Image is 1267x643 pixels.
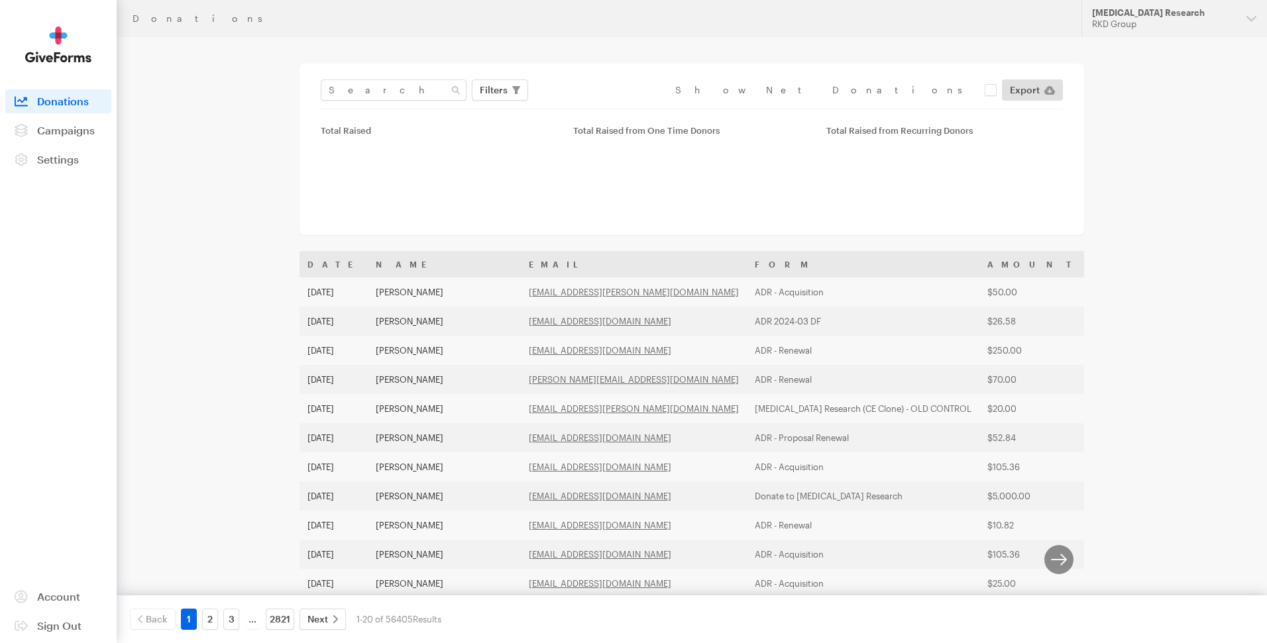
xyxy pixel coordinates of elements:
[300,540,368,569] td: [DATE]
[979,511,1087,540] td: $10.82
[480,82,508,98] span: Filters
[472,79,528,101] button: Filters
[747,452,979,481] td: ADR - Acquisition
[5,614,111,638] a: Sign Out
[266,609,294,630] a: 2821
[368,277,521,307] td: [PERSON_NAME]
[5,119,111,142] a: Campaigns
[979,540,1087,569] td: $105.36
[37,124,95,136] span: Campaigns
[747,365,979,394] td: ADR - Renewal
[300,481,368,511] td: [DATE]
[529,432,671,443] a: [EMAIL_ADDRESS][DOMAIN_NAME]
[300,277,368,307] td: [DATE]
[300,423,368,452] td: [DATE]
[747,251,979,277] th: Form
[368,394,521,423] td: [PERSON_NAME]
[747,394,979,423] td: [MEDICAL_DATA] Research (CE Clone) - OLD CONTROL
[368,569,521,598] td: [PERSON_NAME]
[5,148,111,172] a: Settings
[368,511,521,540] td: [PERSON_NAME]
[1092,7,1236,19] div: [MEDICAL_DATA] Research
[300,394,368,423] td: [DATE]
[300,251,368,277] th: Date
[300,336,368,365] td: [DATE]
[300,365,368,394] td: [DATE]
[321,79,467,101] input: Search Name & Email
[521,251,747,277] th: Email
[300,609,346,630] a: Next
[300,307,368,336] td: [DATE]
[300,569,368,598] td: [DATE]
[529,491,671,501] a: [EMAIL_ADDRESS][DOMAIN_NAME]
[1002,79,1063,101] a: Export
[1010,82,1040,98] span: Export
[357,609,441,630] div: 1-20 of 56405
[979,423,1087,452] td: $52.84
[979,452,1087,481] td: $105.36
[747,569,979,598] td: ADR - Acquisition
[5,585,111,609] a: Account
[529,520,671,530] a: [EMAIL_ADDRESS][DOMAIN_NAME]
[979,307,1087,336] td: $26.58
[747,481,979,511] td: Donate to [MEDICAL_DATA] Research
[979,394,1087,423] td: $20.00
[37,590,80,603] span: Account
[529,578,671,589] a: [EMAIL_ADDRESS][DOMAIN_NAME]
[368,336,521,365] td: [PERSON_NAME]
[368,365,521,394] td: [PERSON_NAME]
[747,277,979,307] td: ADR - Acquisition
[37,619,82,632] span: Sign Out
[529,345,671,356] a: [EMAIL_ADDRESS][DOMAIN_NAME]
[321,125,557,136] div: Total Raised
[300,452,368,481] td: [DATE]
[1092,19,1236,30] div: RKD Group
[979,336,1087,365] td: $250.00
[413,614,441,624] span: Results
[747,540,979,569] td: ADR - Acquisition
[529,374,739,385] a: [PERSON_NAME][EMAIL_ADDRESS][DOMAIN_NAME]
[979,481,1087,511] td: $5,000.00
[368,452,521,481] td: [PERSON_NAME]
[573,125,810,136] div: Total Raised from One Time Donors
[300,511,368,540] td: [DATE]
[826,125,1063,136] div: Total Raised from Recurring Donors
[979,251,1087,277] th: Amount
[368,423,521,452] td: [PERSON_NAME]
[979,277,1087,307] td: $50.00
[25,26,91,63] img: GiveForms
[529,462,671,472] a: [EMAIL_ADDRESS][DOMAIN_NAME]
[368,251,521,277] th: Name
[368,540,521,569] td: [PERSON_NAME]
[202,609,218,630] a: 2
[368,481,521,511] td: [PERSON_NAME]
[368,307,521,336] td: [PERSON_NAME]
[979,365,1087,394] td: $70.00
[529,549,671,560] a: [EMAIL_ADDRESS][DOMAIN_NAME]
[37,95,89,107] span: Donations
[529,316,671,326] a: [EMAIL_ADDRESS][DOMAIN_NAME]
[747,307,979,336] td: ADR 2024-03 DF
[529,403,739,414] a: [EMAIL_ADDRESS][PERSON_NAME][DOMAIN_NAME]
[747,511,979,540] td: ADR - Renewal
[529,287,739,297] a: [EMAIL_ADDRESS][PERSON_NAME][DOMAIN_NAME]
[307,611,328,627] span: Next
[223,609,239,630] a: 3
[747,336,979,365] td: ADR - Renewal
[747,423,979,452] td: ADR - Proposal Renewal
[979,569,1087,598] td: $25.00
[5,89,111,113] a: Donations
[37,153,79,166] span: Settings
